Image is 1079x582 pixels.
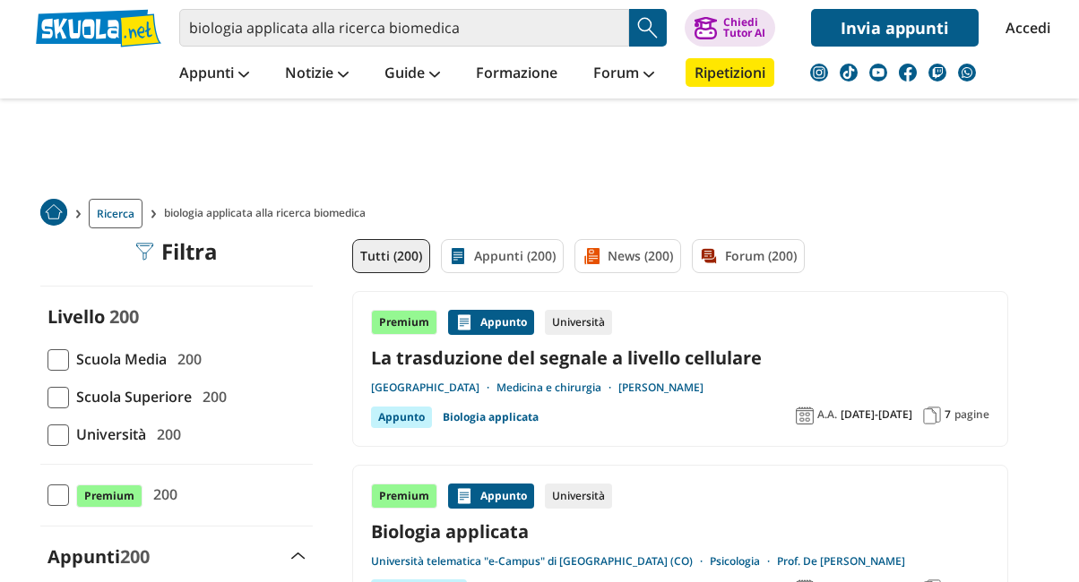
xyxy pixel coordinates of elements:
span: Scuola Superiore [69,385,192,408]
img: facebook [899,64,917,81]
a: Appunti (200) [441,239,564,273]
a: Biologia applicata [371,519,989,543]
img: twitch [928,64,946,81]
a: Ripetizioni [686,58,774,87]
a: News (200) [574,239,681,273]
img: Cerca appunti, riassunti o versioni [634,14,661,41]
div: Premium [371,310,437,335]
a: Home [40,199,67,228]
span: 7 [945,407,951,422]
a: Notizie [281,58,353,90]
a: Biologia applicata [443,407,539,428]
span: 200 [195,385,227,408]
div: Appunto [448,484,534,509]
span: [DATE]-[DATE] [841,407,912,422]
div: Chiedi Tutor AI [723,17,765,39]
a: Forum (200) [692,239,805,273]
div: Premium [371,484,437,509]
img: tiktok [840,64,858,81]
span: biologia applicata alla ricerca biomedica [164,199,373,228]
span: 200 [146,483,177,506]
img: Forum filtro contenuto [700,247,718,265]
img: News filtro contenuto [583,247,600,265]
a: Forum [589,58,659,90]
div: Università [545,310,612,335]
img: Appunti contenuto [455,313,473,331]
button: ChiediTutor AI [685,9,775,47]
a: Prof. De [PERSON_NAME] [777,554,905,569]
span: 200 [120,544,150,569]
img: youtube [869,64,887,81]
div: Filtra [136,239,218,264]
a: Guide [380,58,445,90]
a: Psicologia [710,554,777,569]
a: [PERSON_NAME] [618,381,704,395]
span: pagine [954,407,989,422]
img: Appunti filtro contenuto [449,247,467,265]
a: Università telematica "e-Campus" di [GEOGRAPHIC_DATA] (CO) [371,554,710,569]
img: WhatsApp [958,64,976,81]
a: Ricerca [89,199,142,228]
div: Appunto [448,310,534,335]
span: Premium [76,484,142,508]
a: Tutti (200) [352,239,430,273]
button: Search Button [629,9,667,47]
label: Appunti [47,544,150,569]
span: A.A. [817,407,837,422]
span: 200 [109,304,139,329]
a: Invia appunti [811,9,979,47]
a: La trasduzione del segnale a livello cellulare [371,346,989,370]
span: 200 [150,423,181,446]
a: [GEOGRAPHIC_DATA] [371,381,496,395]
span: Scuola Media [69,347,167,371]
label: Livello [47,304,105,329]
a: Formazione [471,58,562,90]
span: Università [69,423,146,446]
a: Appunti [175,58,254,90]
div: Appunto [371,407,432,428]
input: Cerca appunti, riassunti o versioni [179,9,629,47]
span: 200 [170,347,202,371]
img: Apri e chiudi sezione [291,552,306,560]
img: Filtra filtri mobile [136,243,154,261]
img: Anno accademico [796,407,814,424]
img: Appunti contenuto [455,487,473,505]
img: Home [40,199,67,226]
a: Medicina e chirurgia [496,381,618,395]
img: instagram [810,64,828,81]
div: Università [545,484,612,509]
a: Accedi [1006,9,1043,47]
img: Pagine [923,407,941,424]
